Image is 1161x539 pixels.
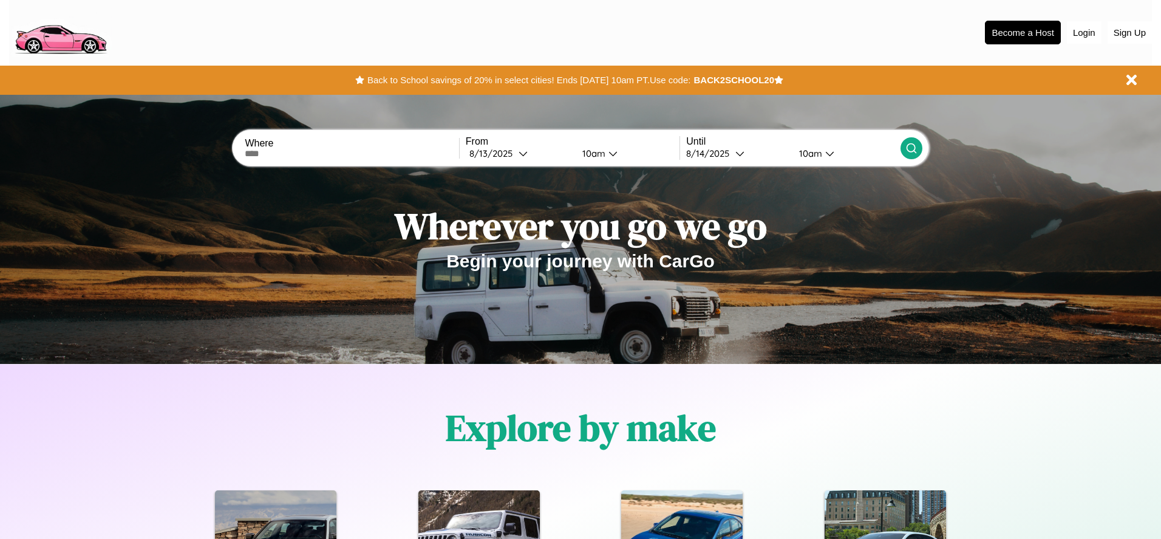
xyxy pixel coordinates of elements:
h1: Explore by make [446,403,716,453]
button: Sign Up [1108,21,1152,44]
img: logo [9,6,112,57]
div: 8 / 14 / 2025 [686,148,735,159]
button: 10am [789,147,900,160]
label: Until [686,136,900,147]
label: Where [245,138,458,149]
b: BACK2SCHOOL20 [693,75,774,85]
button: Back to School savings of 20% in select cities! Ends [DATE] 10am PT.Use code: [364,72,693,89]
div: 10am [576,148,608,159]
button: Login [1067,21,1101,44]
div: 10am [793,148,825,159]
div: 8 / 13 / 2025 [469,148,519,159]
button: 8/13/2025 [466,147,573,160]
button: 10am [573,147,679,160]
button: Become a Host [985,21,1061,44]
label: From [466,136,679,147]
